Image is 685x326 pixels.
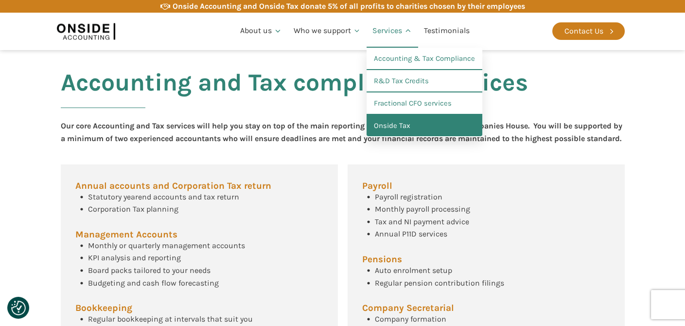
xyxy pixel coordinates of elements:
[75,230,177,239] span: Management Accounts
[367,115,482,137] a: Onside Tax
[288,15,367,48] a: Who we support
[418,15,475,48] a: Testimonials
[375,229,447,238] span: Annual P11D services
[75,181,271,191] span: Annual accounts and Corporation Tax return
[367,92,482,115] a: Fractional CFO services
[11,301,26,315] img: Revisit consent button
[88,253,181,262] span: KPI analysis and reporting
[362,181,392,191] span: Payroll
[375,314,446,324] span: Company formation
[367,15,418,48] a: Services
[88,204,178,214] span: Corporation Tax planning
[234,15,288,48] a: About us
[362,255,402,264] span: Pensions
[61,120,625,145] div: Our core Accounting and Tax services will help you stay on top of the main reporting to be filed ...
[375,192,442,201] span: Payroll registration
[88,314,253,324] span: Regular bookkeeping at intervals that suit you
[57,20,115,42] img: Onside Accounting
[367,70,482,92] a: R&D Tax Credits
[375,204,470,214] span: Monthly payroll processing
[375,217,469,226] span: Tax and NI payment advice
[367,48,482,70] a: Accounting & Tax Compliance
[375,278,504,288] span: Regular pension contribution filings
[88,241,245,250] span: Monthly or quarterly management accounts
[75,304,132,313] span: Bookkeeping
[552,22,625,40] a: Contact Us
[88,278,219,288] span: Budgeting and cash flow forecasting
[362,304,454,313] span: Company Secretarial
[375,266,452,275] span: Auto enrolment setup
[11,301,26,315] button: Consent Preferences
[88,192,239,201] span: Statutory yearend accounts and tax return
[88,266,211,275] span: Board packs tailored to your needs
[61,69,528,120] h2: Accounting and Tax compliance services
[564,25,603,37] div: Contact Us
